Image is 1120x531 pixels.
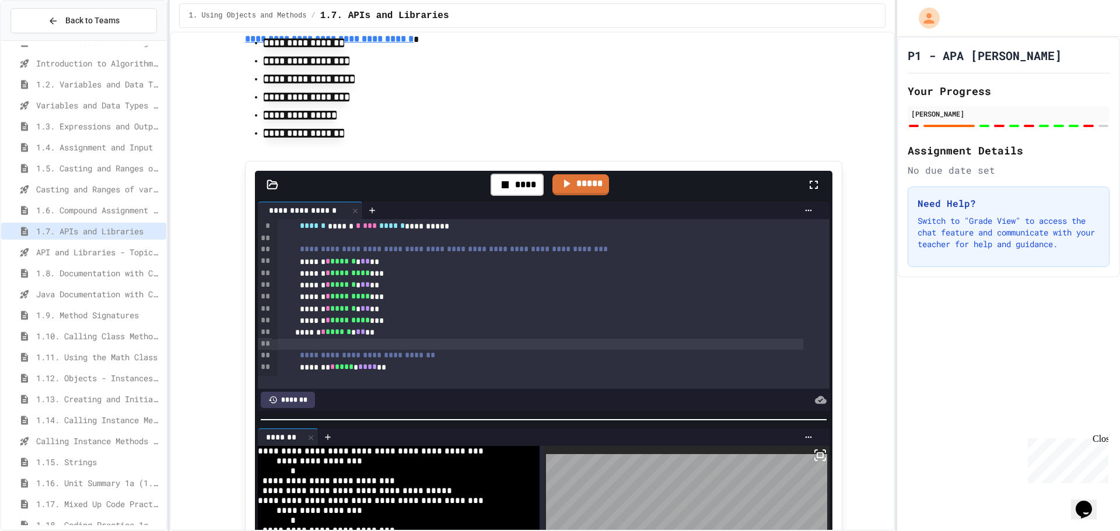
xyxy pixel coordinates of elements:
span: Calling Instance Methods - Topic 1.14 [36,435,162,447]
div: No due date set [908,163,1109,177]
span: Back to Teams [65,15,120,27]
span: 1.2. Variables and Data Types [36,78,162,90]
span: 1.17. Mixed Up Code Practice 1.1-1.6 [36,498,162,510]
h2: Your Progress [908,83,1109,99]
h2: Assignment Details [908,142,1109,159]
span: 1.7. APIs and Libraries [320,9,449,23]
iframe: chat widget [1071,484,1108,519]
span: 1.3. Expressions and Output [New] [36,120,162,132]
span: 1.10. Calling Class Methods [36,330,162,342]
h1: P1 - APA [PERSON_NAME] [908,47,1062,64]
span: 1.13. Creating and Initializing Objects: Constructors [36,393,162,405]
span: 1.16. Unit Summary 1a (1.1-1.6) [36,477,162,489]
span: 1.15. Strings [36,456,162,468]
p: Switch to "Grade View" to access the chat feature and communicate with your teacher for help and ... [918,215,1100,250]
span: API and Libraries - Topic 1.7 [36,246,162,258]
span: 1.18. Coding Practice 1a (1.1-1.6) [36,519,162,531]
span: 1.4. Assignment and Input [36,141,162,153]
button: Back to Teams [10,8,157,33]
span: 1.5. Casting and Ranges of Values [36,162,162,174]
span: Introduction to Algorithms, Programming, and Compilers [36,57,162,69]
iframe: chat widget [1023,434,1108,483]
span: / [311,11,315,20]
span: 1.9. Method Signatures [36,309,162,321]
h3: Need Help? [918,196,1100,210]
span: 1.6. Compound Assignment Operators [36,204,162,216]
span: 1.7. APIs and Libraries [36,225,162,237]
div: Chat with us now!Close [5,5,80,74]
span: 1. Using Objects and Methods [189,11,307,20]
span: Java Documentation with Comments - Topic 1.8 [36,288,162,300]
div: [PERSON_NAME] [911,108,1106,119]
span: Casting and Ranges of variables - Quiz [36,183,162,195]
span: Variables and Data Types - Quiz [36,99,162,111]
span: 1.8. Documentation with Comments and Preconditions [36,267,162,279]
span: 1.14. Calling Instance Methods [36,414,162,426]
span: 1.11. Using the Math Class [36,351,162,363]
div: My Account [907,5,943,31]
span: 1.12. Objects - Instances of Classes [36,372,162,384]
